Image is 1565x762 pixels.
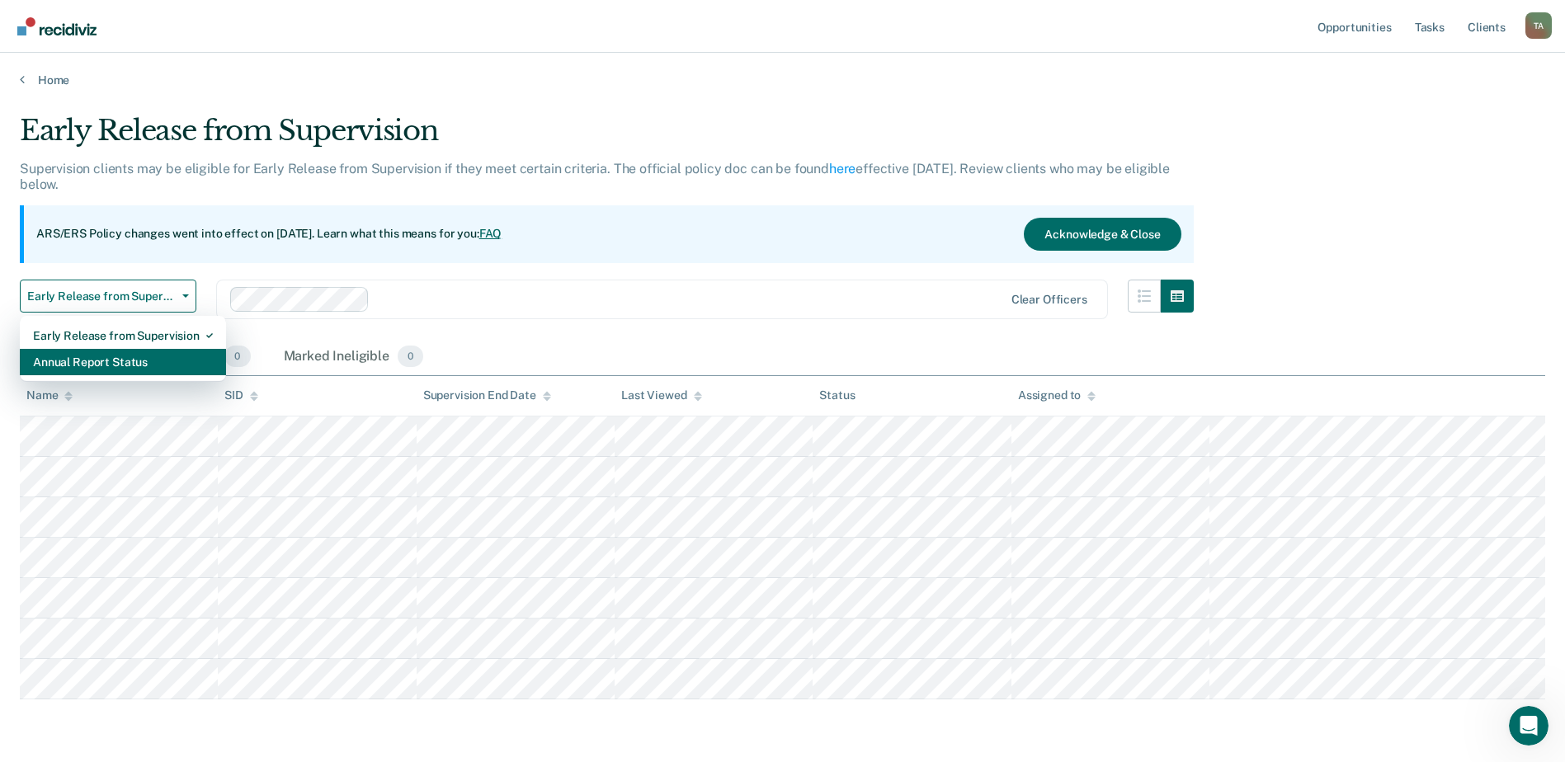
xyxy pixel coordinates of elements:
[20,280,196,313] button: Early Release from Supervision
[33,322,213,349] div: Early Release from Supervision
[1525,12,1552,39] div: T A
[20,114,1194,161] div: Early Release from Supervision
[20,73,1545,87] a: Home
[1018,388,1096,402] div: Assigned to
[33,349,213,375] div: Annual Report Status
[27,289,176,303] span: Early Release from Supervision
[423,388,551,402] div: Supervision End Date
[224,388,258,402] div: SID
[20,161,1170,192] p: Supervision clients may be eligible for Early Release from Supervision if they meet certain crite...
[26,388,73,402] div: Name
[479,227,502,240] a: FAQ
[1024,218,1181,251] button: Acknowledge & Close
[829,161,856,176] a: here
[224,346,250,367] span: 0
[1525,12,1552,39] button: Profile dropdown button
[1011,293,1087,307] div: Clear officers
[1509,706,1549,746] iframe: Intercom live chat
[17,17,97,35] img: Recidiviz
[36,226,502,242] p: ARS/ERS Policy changes went into effect on [DATE]. Learn what this means for you:
[398,346,423,367] span: 0
[621,388,701,402] div: Last Viewed
[819,388,855,402] div: Status
[280,339,427,375] div: Marked Ineligible0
